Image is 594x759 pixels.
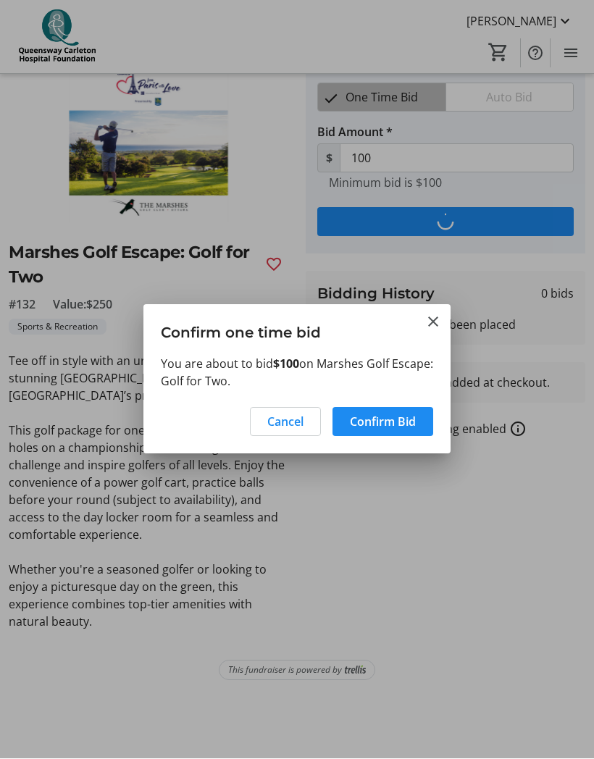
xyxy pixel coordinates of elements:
[267,414,304,431] span: Cancel
[250,408,321,437] button: Cancel
[350,414,416,431] span: Confirm Bid
[424,314,442,331] button: Close
[143,305,451,355] h3: Confirm one time bid
[161,356,433,390] p: You are about to bid on Marshes Golf Escape: Golf for Two.
[273,356,299,372] strong: $100
[332,408,433,437] button: Confirm Bid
